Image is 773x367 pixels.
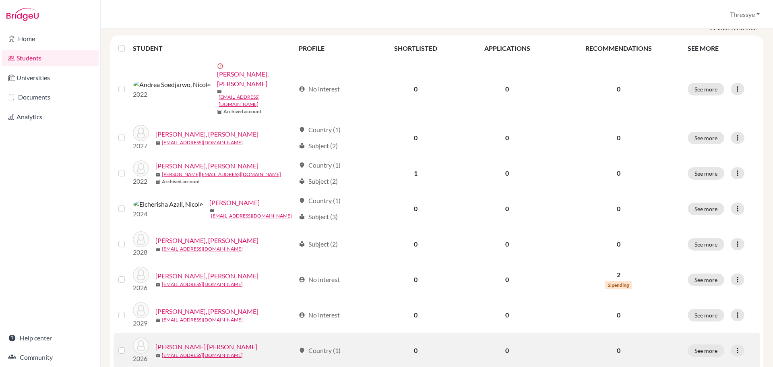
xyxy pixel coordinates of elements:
img: Andrea Soedjarwo, Nicole [133,80,211,89]
a: [EMAIL_ADDRESS][DOMAIN_NAME] [162,316,243,323]
span: mail [155,318,160,323]
div: No interest [299,84,340,94]
img: Faith Tedjosoesilo, Nicole [133,231,149,247]
span: account_circle [299,312,305,318]
a: Home [2,31,99,47]
a: [EMAIL_ADDRESS][DOMAIN_NAME] [162,352,243,359]
p: 2026 [133,283,149,292]
td: 0 [460,191,554,226]
div: No interest [299,310,340,320]
button: See more [688,309,724,321]
span: location_on [299,162,305,168]
img: Ashley Pramoko, nicole [133,160,149,176]
a: [PERSON_NAME] [209,198,260,207]
img: Elcherisha Azali, Nicole [133,199,203,209]
span: local_library [299,178,305,185]
p: 2024 [133,209,203,219]
a: Universities [2,70,99,86]
p: 2029 [133,318,149,328]
p: 0 [559,168,678,178]
p: 0 [559,239,678,249]
a: Community [2,349,99,365]
span: error_outline [217,63,225,69]
a: Analytics [2,109,99,125]
p: 0 [559,310,678,320]
td: 0 [371,226,460,262]
span: mail [217,89,222,94]
a: [PERSON_NAME], [PERSON_NAME] [217,69,295,89]
td: 0 [371,58,460,120]
td: 0 [460,262,554,297]
span: location_on [299,197,305,204]
a: [PERSON_NAME][EMAIL_ADDRESS][DOMAIN_NAME] [162,171,281,178]
a: [PERSON_NAME], [PERSON_NAME] [155,271,258,281]
td: 0 [460,58,554,120]
button: See more [688,344,724,357]
div: Country (1) [299,346,341,355]
a: [PERSON_NAME] [PERSON_NAME] [155,342,257,352]
b: Archived account [223,108,262,115]
a: [PERSON_NAME], [PERSON_NAME] [155,236,258,245]
span: location_on [299,347,305,354]
div: Country (1) [299,125,341,135]
span: inventory_2 [217,110,222,114]
button: See more [688,132,724,144]
span: account_circle [299,86,305,92]
span: location_on [299,126,305,133]
p: 0 [559,204,678,214]
span: local_library [299,143,305,149]
button: Thressye [726,7,763,22]
p: 2028 [133,247,149,257]
td: 1 [371,156,460,191]
a: [EMAIL_ADDRESS][DOMAIN_NAME] [219,93,295,108]
span: local_library [299,241,305,247]
a: Documents [2,89,99,105]
span: 2 pending [605,281,632,289]
span: account_circle [299,276,305,283]
span: inventory_2 [155,180,160,185]
b: Archived account [162,178,200,185]
td: 0 [460,156,554,191]
button: See more [688,274,724,286]
p: 2022 [133,89,211,99]
th: APPLICATIONS [460,39,554,58]
img: Angelynn Koestiono, Nicole [133,125,149,141]
div: Subject (2) [299,239,338,249]
a: Students [2,50,99,66]
button: See more [688,203,724,215]
th: SHORTLISTED [371,39,460,58]
p: 2027 [133,141,149,151]
span: mail [209,208,214,213]
span: mail [155,141,160,145]
th: RECOMMENDATIONS [554,39,683,58]
div: Subject (2) [299,141,338,151]
img: Bridge-U [6,8,39,21]
td: 0 [371,120,460,156]
div: Subject (3) [299,212,338,222]
td: 0 [460,120,554,156]
td: 0 [460,297,554,333]
th: STUDENT [133,39,294,58]
p: 0 [559,84,678,94]
span: local_library [299,214,305,220]
button: See more [688,83,724,95]
a: [EMAIL_ADDRESS][DOMAIN_NAME] [211,212,292,220]
img: Fausta Halim, Nicole [133,267,149,283]
a: [PERSON_NAME], [PERSON_NAME] [155,129,258,139]
th: PROFILE [294,39,371,58]
div: No interest [299,275,340,284]
a: [EMAIL_ADDRESS][DOMAIN_NAME] [162,139,243,146]
img: Florencia Tjahyono, Nicole [133,302,149,318]
span: mail [155,172,160,177]
a: [EMAIL_ADDRESS][DOMAIN_NAME] [162,281,243,288]
a: [PERSON_NAME], [PERSON_NAME] [155,307,258,316]
p: 2 [559,270,678,280]
button: See more [688,238,724,251]
div: Country (1) [299,196,341,205]
td: 0 [371,262,460,297]
button: See more [688,167,724,180]
td: 0 [371,297,460,333]
th: SEE MORE [683,39,760,58]
p: 0 [559,346,678,355]
div: Country (1) [299,160,341,170]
